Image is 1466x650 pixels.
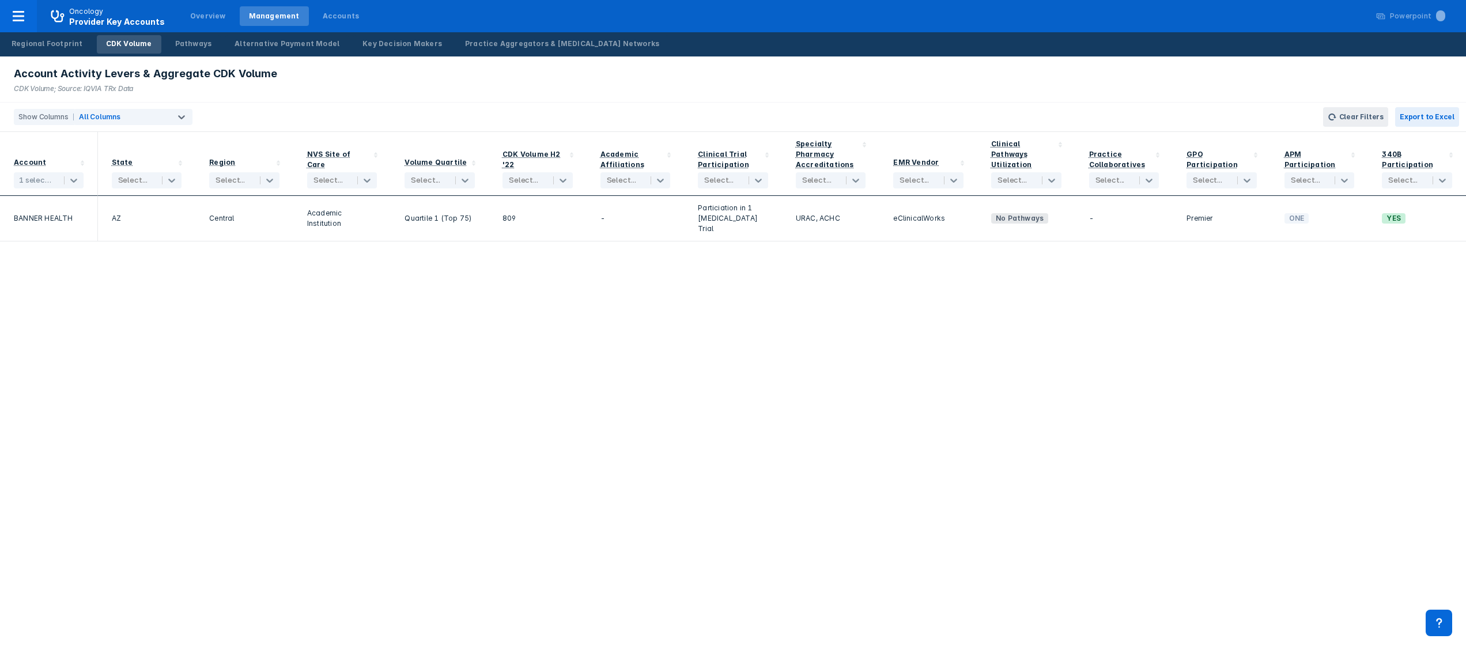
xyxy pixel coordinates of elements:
a: Pathways [166,35,221,54]
div: Sort [1368,132,1466,196]
a: Alternative Payment Model [225,35,349,54]
a: Regional Footprint [2,35,92,54]
div: APM Participation [1284,150,1336,169]
div: Sort [879,132,977,196]
div: Academic Affiliations [600,150,644,169]
div: EMR Vendor [893,158,939,167]
span: Provider Key Accounts [69,17,165,27]
div: 340B Participation [1382,150,1433,169]
a: Management [240,6,309,26]
a: Practice Aggregators & [MEDICAL_DATA] Networks [456,35,668,54]
div: - [1089,203,1159,234]
button: Clear Filters [1323,107,1388,127]
div: Sort [1075,132,1173,196]
div: CDK Volume; Source: IQVIA TRx Data [14,84,277,94]
div: Overview [190,11,226,21]
div: Sort [391,132,489,196]
div: State [112,158,133,167]
div: Powerpoint [1390,11,1445,21]
span: One [1284,213,1309,224]
p: Oncology [69,6,104,17]
div: Specialty Pharmacy Accreditations [796,139,854,169]
div: Sort [293,132,391,196]
div: Particiation in 1 [MEDICAL_DATA] Trial [698,203,768,234]
div: Sort [1271,132,1369,196]
div: Key Decision Makers [362,39,442,49]
div: CDK Volume [106,39,152,49]
span: Account Activity Levers & Aggregate CDK Volume [14,67,277,81]
div: Clinical Pathways Utilization [991,139,1032,169]
div: Contact Support [1426,610,1452,636]
div: Academic Institution [307,203,377,234]
div: - [600,203,671,234]
div: NVS Site of Care [307,150,350,169]
a: Accounts [313,6,369,26]
div: Sort [977,132,1075,196]
div: Sort [1173,132,1271,196]
div: eClinicalWorks [893,203,964,234]
div: AZ [112,203,182,234]
div: Sort [782,132,880,196]
div: Practice Aggregators & [MEDICAL_DATA] Networks [465,39,659,49]
div: Management [249,11,300,21]
span: No Pathways [991,213,1048,224]
div: Accounts [323,11,360,21]
div: Sort [684,132,782,196]
div: Pathways [175,39,212,49]
a: CDK Volume [97,35,161,54]
div: CDK Volume H2 '22 [502,150,561,169]
div: Premier [1187,203,1257,234]
div: Region [209,158,235,167]
span: Yes [1382,213,1405,224]
div: Practice Collaboratives [1089,150,1146,169]
div: Quartile 1 (Top 75) [405,203,475,234]
div: URAC, ACHC [796,203,866,234]
button: Export to Excel [1395,107,1459,127]
div: 1 selected [19,176,52,185]
a: BANNER HEALTH [14,213,73,224]
div: Sort [587,132,685,196]
div: Regional Footprint [12,39,83,49]
div: Sort [489,132,587,196]
div: Show Columns [14,109,69,125]
div: Sort [98,132,196,196]
span: All Columns [79,112,120,121]
div: Sort [195,132,293,196]
div: Account [14,158,46,167]
div: 809 [502,203,573,234]
div: GPO Participation [1187,150,1238,169]
div: Volume Quartile [405,158,467,167]
div: Clinical Trial Participation [698,150,749,169]
a: Key Decision Makers [353,35,451,54]
a: Overview [181,6,235,26]
div: Alternative Payment Model [235,39,339,49]
div: Central [209,203,279,234]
